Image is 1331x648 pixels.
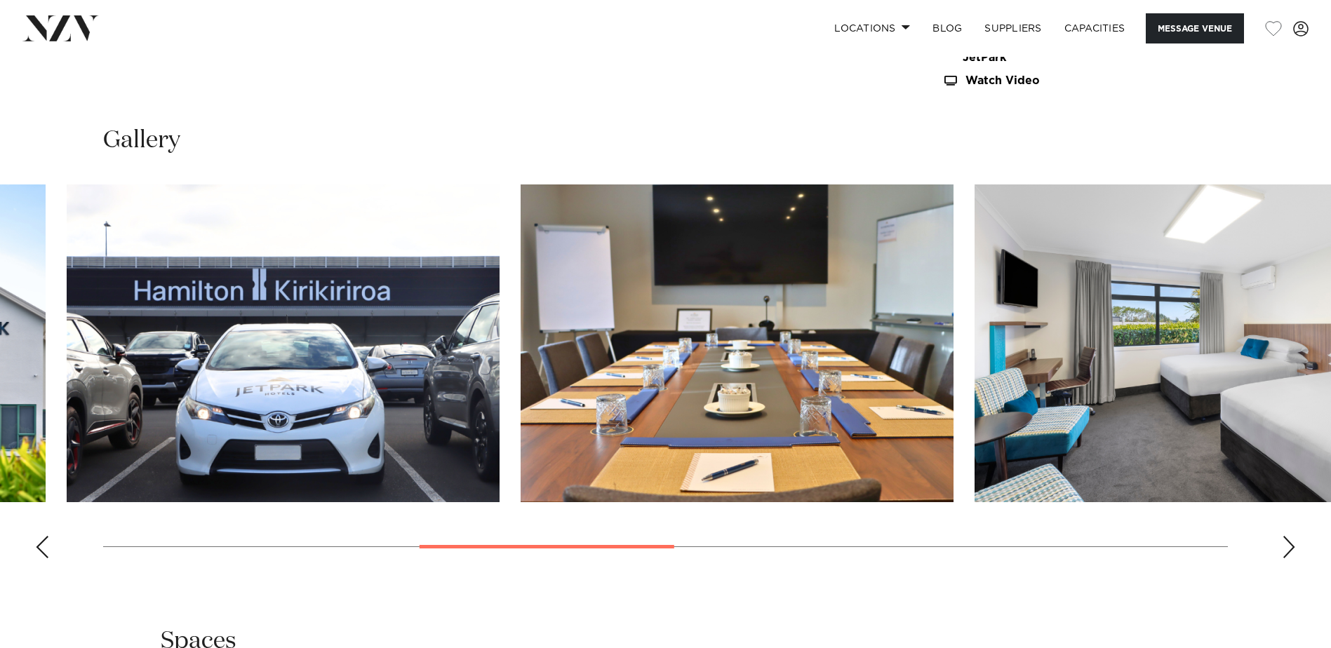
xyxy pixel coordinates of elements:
[521,184,954,502] swiper-slide: 5 / 11
[973,13,1052,43] a: SUPPLIERS
[823,13,921,43] a: Locations
[1053,13,1137,43] a: Capacities
[1146,13,1244,43] button: Message Venue
[942,75,1171,87] a: Watch Video
[67,184,500,502] swiper-slide: 4 / 11
[22,15,99,41] img: nzv-logo.png
[103,125,180,156] h2: Gallery
[921,13,973,43] a: BLOG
